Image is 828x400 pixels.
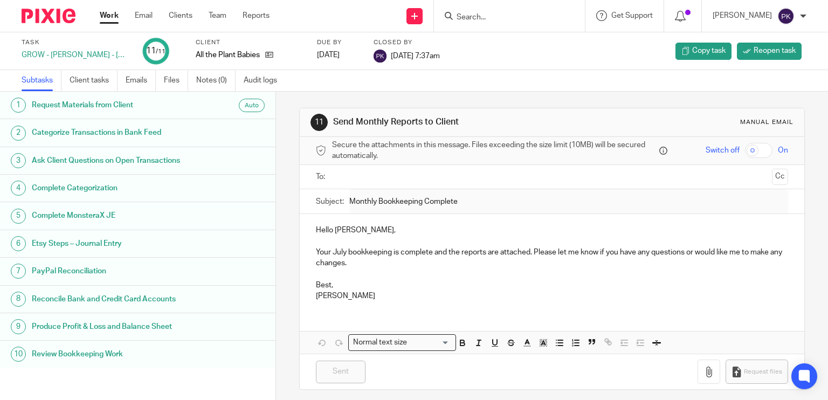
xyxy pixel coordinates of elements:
div: 7 [11,264,26,279]
div: 4 [11,181,26,196]
div: 8 [11,292,26,307]
p: [PERSON_NAME] [316,291,789,301]
p: Your July bookkeeping is complete and the reports are attached. Please let me know if you have an... [316,247,789,269]
span: On [778,145,788,156]
a: Clients [169,10,192,21]
small: /11 [156,49,165,54]
a: Emails [126,70,156,91]
a: Audit logs [244,70,285,91]
p: Hello [PERSON_NAME], [316,225,789,236]
h1: Complete MonsteraX JE [32,208,187,224]
h1: Categorize Transactions in Bank Feed [32,125,187,141]
div: 3 [11,153,26,168]
div: GROW - [PERSON_NAME] - [DATE] [22,50,129,60]
p: Task completed. [722,29,777,39]
h1: Send Monthly Reports to Client [333,116,575,128]
a: Files [164,70,188,91]
img: svg%3E [374,50,387,63]
span: [DATE] 7:37am [391,52,440,59]
label: Subject: [316,196,344,207]
span: Request files [744,368,782,376]
a: Work [100,10,119,21]
div: 9 [11,319,26,334]
div: Search for option [348,334,456,351]
p: Best, [316,280,789,291]
a: Team [209,10,226,21]
div: Auto [239,99,265,112]
button: Cc [772,169,788,185]
h1: Reconcile Bank and Credit Card Accounts [32,291,187,307]
input: Sent [316,361,365,384]
h1: Request Materials from Client [32,97,187,113]
a: Subtasks [22,70,61,91]
div: 5 [11,209,26,224]
label: Closed by [374,38,440,47]
h1: Complete Categorization [32,180,187,196]
h1: Review Bookkeeping Work [32,346,187,362]
div: Manual email [740,118,793,127]
div: 11 [146,45,165,57]
p: All the Plant Babies [196,50,260,60]
button: Request files [726,360,788,384]
a: Notes (0) [196,70,236,91]
div: [DATE] [317,50,360,60]
div: 1 [11,98,26,113]
input: Search for option [411,337,450,348]
h1: Produce Profit & Loss and Balance Sheet [32,319,187,335]
h1: Ask Client Questions on Open Transactions [32,153,187,169]
label: Client [196,38,303,47]
span: Switch off [706,145,740,156]
label: Task [22,38,129,47]
label: Due by [317,38,360,47]
img: Pixie [22,9,75,23]
div: 11 [310,114,328,131]
a: Client tasks [70,70,118,91]
div: 6 [11,236,26,251]
h1: Etsy Steps – Journal Entry [32,236,187,252]
label: To: [316,171,328,182]
span: Normal text size [351,337,410,348]
div: 2 [11,126,26,141]
a: Email [135,10,153,21]
a: Reports [243,10,270,21]
img: svg%3E [777,8,795,25]
div: 10 [11,347,26,362]
h1: PayPal Reconciliation [32,263,187,279]
span: Secure the attachments in this message. Files exceeding the size limit (10MB) will be secured aut... [332,140,657,162]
